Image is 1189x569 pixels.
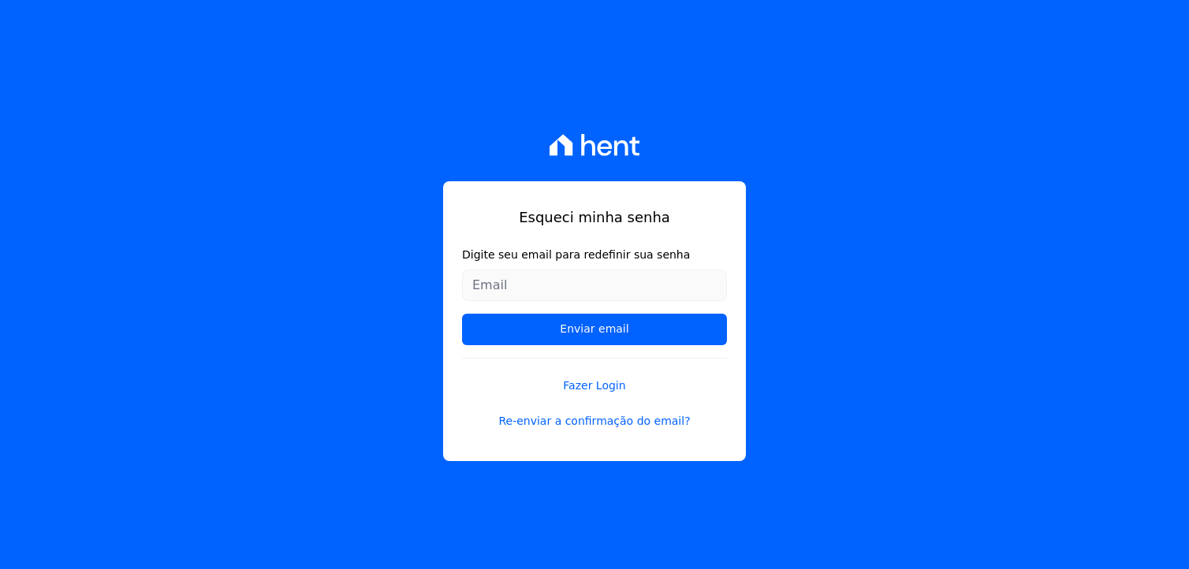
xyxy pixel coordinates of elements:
[462,314,727,345] input: Enviar email
[462,247,727,263] label: Digite seu email para redefinir sua senha
[462,358,727,394] a: Fazer Login
[462,206,727,228] h1: Esqueci minha senha
[462,413,727,430] a: Re-enviar a confirmação do email?
[462,270,727,301] input: Email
